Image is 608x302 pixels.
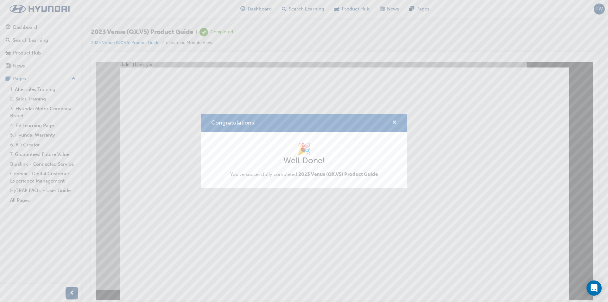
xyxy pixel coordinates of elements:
button: cross-icon [392,119,397,127]
span: cross-icon [392,120,397,126]
div: Open Intercom Messenger [586,280,602,296]
div: Congratulations! [201,114,407,188]
span: Congratulations! [211,119,256,126]
h1: 🎉 [230,142,378,156]
span: You've successfully completed [230,171,378,178]
h2: Well Done! [230,156,378,166]
span: 2023 Venue (QX.V5) Product Guide [298,171,378,177]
